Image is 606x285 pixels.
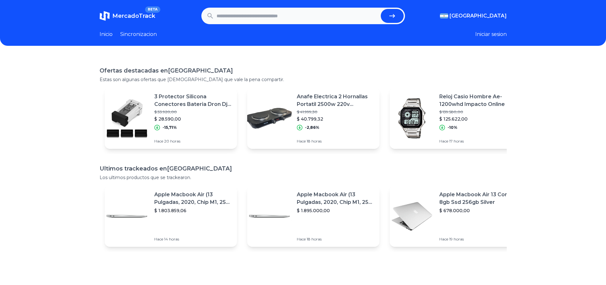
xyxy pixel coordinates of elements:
p: Los ultimos productos que se trackearon. [100,174,507,181]
p: $ 1.895.000,00 [297,207,374,214]
p: -2,86% [305,125,319,130]
p: Hace 18 horas [297,139,374,144]
p: $ 40.799,32 [297,116,374,122]
button: [GEOGRAPHIC_DATA] [440,12,507,20]
p: Hace 14 horas [154,237,232,242]
h1: Ofertas destacadas en [GEOGRAPHIC_DATA] [100,66,507,75]
p: Apple Macbook Air (13 Pulgadas, 2020, Chip M1, 256 Gb De Ssd, 8 Gb De Ram) - Plata [297,191,374,206]
span: MercadoTrack [112,12,155,19]
p: Hace 17 horas [439,139,517,144]
p: $ 28.590,00 [154,116,232,122]
a: Featured image3 Protector Silicona Conectores Bateria Dron Dji Mini 3/3pro$ 33.920,00$ 28.590,00-... [105,88,237,149]
p: Reloj Casio Hombre Ae-1200whd Impacto Online [439,93,517,108]
a: Featured imageApple Macbook Air 13 Core I5 8gb Ssd 256gb Silver$ 678.000,00Hace 19 horas [390,186,522,247]
a: Featured imageAnafe Electrica 2 Hornallas Portatil 2500w 220v [GEOGRAPHIC_DATA]$ 41.999,30$ 40.79... [247,88,380,149]
span: BETA [145,6,160,13]
p: Hace 20 horas [154,139,232,144]
a: Inicio [100,31,113,38]
p: Anafe Electrica 2 Hornallas Portatil 2500w 220v [GEOGRAPHIC_DATA] [297,93,374,108]
a: Featured imageApple Macbook Air (13 Pulgadas, 2020, Chip M1, 256 Gb De Ssd, 8 Gb De Ram) - Plata$... [247,186,380,247]
p: Hace 18 horas [297,237,374,242]
img: Argentina [440,13,448,18]
p: 3 Protector Silicona Conectores Bateria Dron Dji Mini 3/3pro [154,93,232,108]
span: [GEOGRAPHIC_DATA] [449,12,507,20]
img: Featured image [390,194,434,239]
p: -15,71% [163,125,177,130]
a: Featured imageReloj Casio Hombre Ae-1200whd Impacto Online$ 139.580,00$ 125.622,00-10%Hace 17 horas [390,88,522,149]
img: Featured image [247,194,292,239]
p: Hace 19 horas [439,237,517,242]
button: Iniciar sesion [475,31,507,38]
img: Featured image [390,96,434,141]
a: Featured imageApple Macbook Air (13 Pulgadas, 2020, Chip M1, 256 Gb De Ssd, 8 Gb De Ram) - Plata$... [105,186,237,247]
p: $ 41.999,30 [297,109,374,115]
a: MercadoTrackBETA [100,11,155,21]
p: $ 33.920,00 [154,109,232,115]
h1: Ultimos trackeados en [GEOGRAPHIC_DATA] [100,164,507,173]
p: Apple Macbook Air (13 Pulgadas, 2020, Chip M1, 256 Gb De Ssd, 8 Gb De Ram) - Plata [154,191,232,206]
img: Featured image [105,194,149,239]
p: $ 678.000,00 [439,207,517,214]
img: Featured image [105,96,149,141]
p: Estas son algunas ofertas que [DEMOGRAPHIC_DATA] que vale la pena compartir. [100,76,507,83]
p: $ 125.622,00 [439,116,517,122]
p: Apple Macbook Air 13 Core I5 8gb Ssd 256gb Silver [439,191,517,206]
img: Featured image [247,96,292,141]
p: $ 139.580,00 [439,109,517,115]
p: -10% [448,125,457,130]
a: Sincronizacion [120,31,157,38]
p: $ 1.803.859,06 [154,207,232,214]
img: MercadoTrack [100,11,110,21]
